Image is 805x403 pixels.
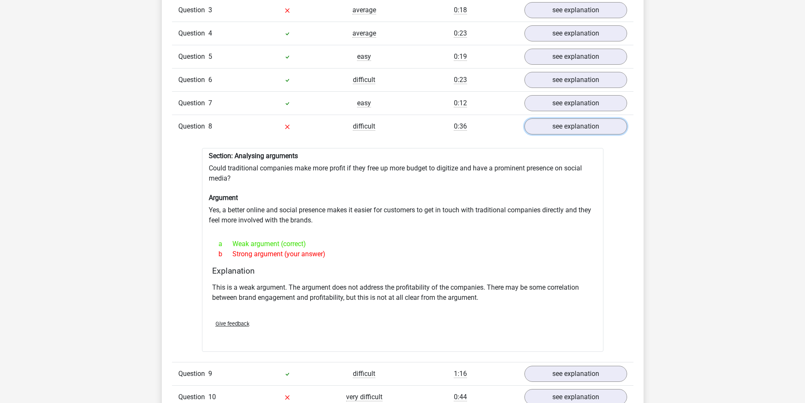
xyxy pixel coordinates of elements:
[454,99,467,107] span: 0:12
[357,99,371,107] span: easy
[357,52,371,61] span: easy
[454,52,467,61] span: 0:19
[524,25,627,41] a: see explanation
[178,5,208,15] span: Question
[216,321,249,327] span: Give feedback
[218,249,232,259] span: b
[454,29,467,38] span: 0:23
[353,122,375,131] span: difficult
[208,370,212,378] span: 9
[352,6,376,14] span: average
[454,393,467,401] span: 0:44
[208,99,212,107] span: 7
[178,369,208,379] span: Question
[208,29,212,37] span: 4
[524,2,627,18] a: see explanation
[178,98,208,108] span: Question
[346,393,382,401] span: very difficult
[218,239,232,249] span: a
[178,392,208,402] span: Question
[208,393,216,401] span: 10
[524,118,627,134] a: see explanation
[454,6,467,14] span: 0:18
[208,52,212,60] span: 5
[524,366,627,382] a: see explanation
[212,282,593,303] p: This is a weak argument. The argument does not address the profitability of the companies. There ...
[524,95,627,111] a: see explanation
[212,266,593,276] h4: Explanation
[209,152,597,160] h6: Section: Analysing arguments
[178,52,208,62] span: Question
[212,239,593,249] div: Weak argument (correct)
[524,72,627,88] a: see explanation
[208,6,212,14] span: 3
[454,122,467,131] span: 0:36
[202,148,603,352] div: Could traditional companies make more profit if they free up more budget to digitize and have a p...
[454,370,467,378] span: 1:16
[524,49,627,65] a: see explanation
[178,121,208,132] span: Question
[454,76,467,84] span: 0:23
[178,28,208,38] span: Question
[209,194,597,202] h6: Argument
[353,76,375,84] span: difficult
[352,29,376,38] span: average
[353,370,375,378] span: difficult
[208,76,212,84] span: 6
[208,122,212,130] span: 8
[178,75,208,85] span: Question
[212,249,593,259] div: Strong argument (your answer)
